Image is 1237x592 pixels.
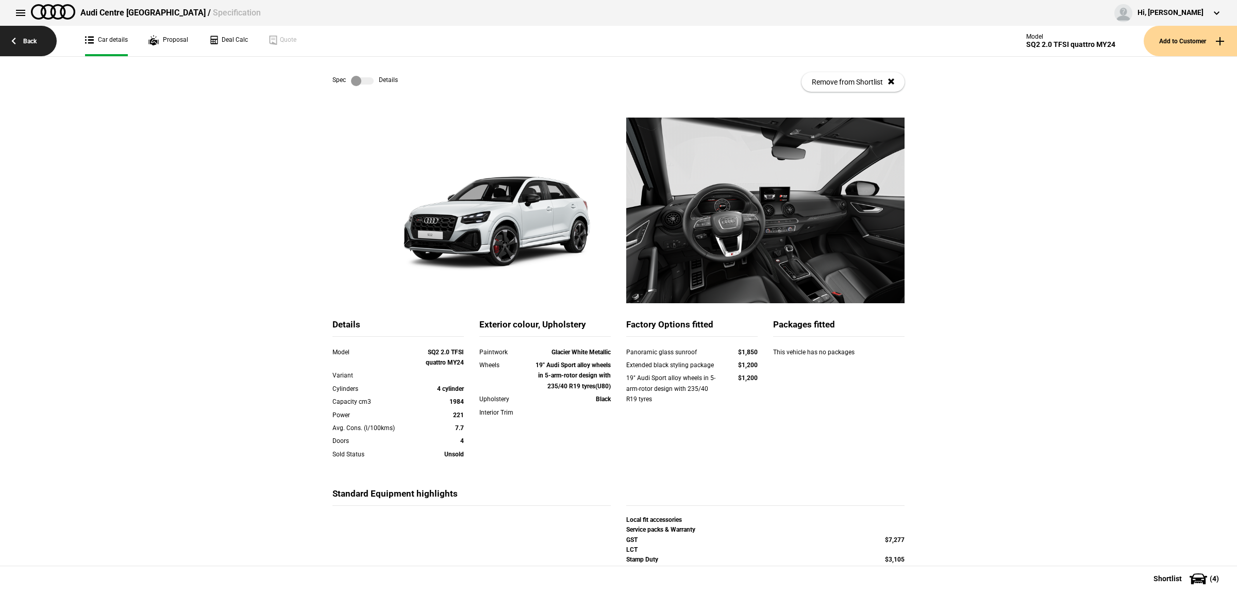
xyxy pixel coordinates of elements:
[1154,575,1182,582] span: Shortlist
[148,26,188,56] a: Proposal
[332,370,411,381] div: Variant
[85,26,128,56] a: Car details
[626,347,718,357] div: Panoramic glass sunroof
[437,385,464,392] strong: 4 cylinder
[1138,8,1203,18] div: Hi, [PERSON_NAME]
[449,398,464,405] strong: 1984
[626,556,658,563] strong: Stamp Duty
[332,76,398,86] div: Spec Details
[213,8,261,18] span: Specification
[479,347,532,357] div: Paintwork
[626,516,682,523] strong: Local fit accessories
[773,347,905,368] div: This vehicle has no packages
[1144,26,1237,56] button: Add to Customer
[426,349,464,366] strong: SQ2 2.0 TFSI quattro MY24
[209,26,248,56] a: Deal Calc
[551,349,611,356] strong: Glacier White Metallic
[536,361,611,390] strong: 19" Audi Sport alloy wheels in 5-arm-rotor design with 235/40 R19 tyres(U80)
[626,536,638,544] strong: GST
[626,373,718,404] div: 19" Audi Sport alloy wheels in 5-arm-rotor design with 235/40 R19 tyres
[1210,575,1219,582] span: ( 4 )
[738,374,758,382] strong: $1,200
[332,319,464,337] div: Details
[626,319,758,337] div: Factory Options fitted
[596,396,611,403] strong: Black
[479,394,532,404] div: Upholstery
[773,319,905,337] div: Packages fitted
[738,361,758,369] strong: $1,200
[332,488,611,506] div: Standard Equipment highlights
[444,451,464,458] strong: Unsold
[332,384,411,394] div: Cylinders
[885,556,905,563] strong: $3,105
[453,412,464,419] strong: 221
[31,4,75,20] img: audi.png
[1026,40,1115,49] div: SQ2 2.0 TFSI quattro MY24
[1026,33,1115,40] div: Model
[332,449,411,459] div: Sold Status
[479,360,532,370] div: Wheels
[885,536,905,544] strong: $7,277
[626,360,718,370] div: Extended black styling package
[455,424,464,432] strong: 7.7
[460,437,464,445] strong: 4
[626,526,695,533] strong: Service packs & Warranty
[479,319,611,337] div: Exterior colour, Upholstery
[80,7,261,19] div: Audi Centre [GEOGRAPHIC_DATA] /
[332,347,411,357] div: Model
[1138,566,1237,591] button: Shortlist(4)
[332,423,411,433] div: Avg. Cons. (l/100kms)
[479,407,532,418] div: Interior Trim
[332,436,411,446] div: Doors
[738,349,758,356] strong: $1,850
[626,546,638,553] strong: LCT
[332,397,411,407] div: Capacity cm3
[801,72,905,92] button: Remove from Shortlist
[332,410,411,420] div: Power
